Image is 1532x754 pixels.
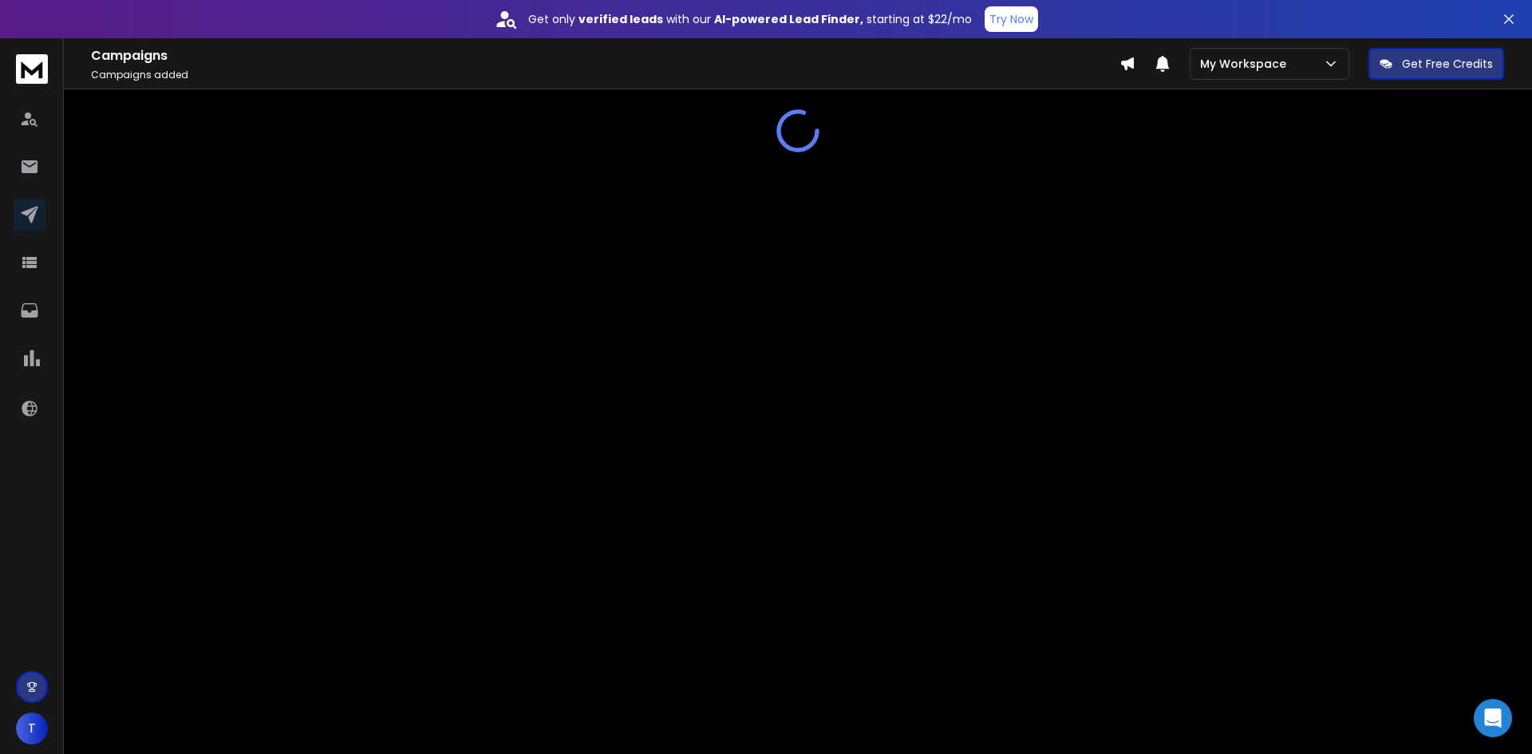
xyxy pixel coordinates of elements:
[1474,699,1512,737] div: Open Intercom Messenger
[91,69,1119,81] p: Campaigns added
[528,11,972,27] p: Get only with our starting at $22/mo
[714,11,863,27] strong: AI-powered Lead Finder,
[16,713,48,744] button: T
[1368,48,1504,80] button: Get Free Credits
[1402,56,1493,72] p: Get Free Credits
[985,6,1038,32] button: Try Now
[989,11,1033,27] p: Try Now
[1200,56,1293,72] p: My Workspace
[16,54,48,84] img: logo
[91,46,1119,65] h1: Campaigns
[578,11,663,27] strong: verified leads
